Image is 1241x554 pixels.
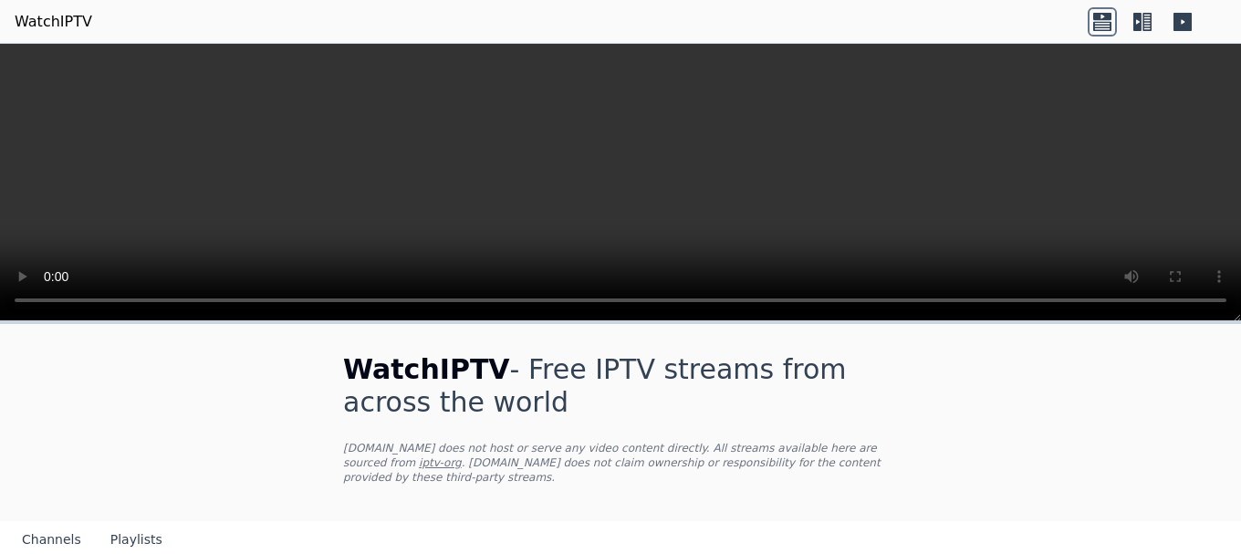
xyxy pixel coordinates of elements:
[419,456,462,469] a: iptv-org
[343,441,898,485] p: [DOMAIN_NAME] does not host or serve any video content directly. All streams available here are s...
[343,353,898,419] h1: - Free IPTV streams from across the world
[15,11,92,33] a: WatchIPTV
[343,353,510,385] span: WatchIPTV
